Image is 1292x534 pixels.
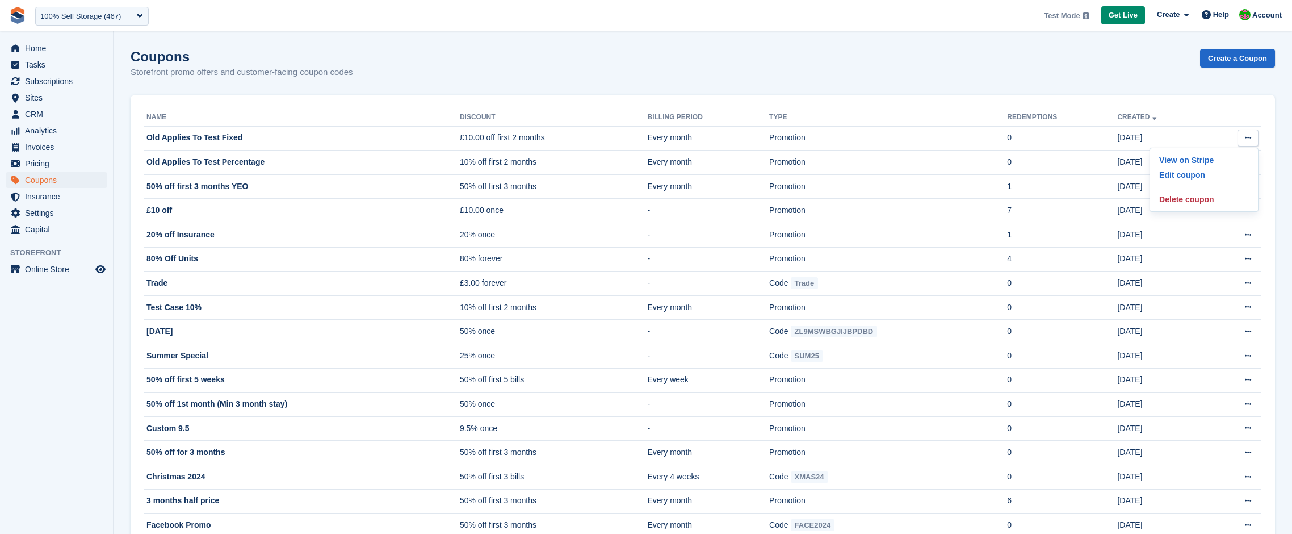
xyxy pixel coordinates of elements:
[460,126,648,151] td: £10.00 off first 2 months
[647,199,769,223] td: -
[647,109,769,127] th: Billing Period
[1117,247,1209,272] td: [DATE]
[144,465,460,490] td: Christmas 2024
[1155,153,1253,168] p: View on Stripe
[144,199,460,223] td: £10 off
[1157,9,1180,20] span: Create
[460,247,648,272] td: 80% forever
[1117,489,1209,514] td: [DATE]
[1083,12,1089,19] img: icon-info-grey-7440780725fd019a000dd9b08b2336e03edf1995a4989e88bcd33f0948082b44.svg
[131,49,353,64] h1: Coupons
[6,172,107,188] a: menu
[1213,9,1229,20] span: Help
[769,489,1007,514] td: Promotion
[1117,465,1209,490] td: [DATE]
[1117,199,1209,223] td: [DATE]
[769,126,1007,151] td: Promotion
[6,205,107,221] a: menu
[769,272,1007,296] td: Code
[25,222,93,237] span: Capital
[25,156,93,172] span: Pricing
[94,262,107,276] a: Preview store
[460,151,648,175] td: 10% off first 2 months
[1117,441,1209,465] td: [DATE]
[144,441,460,465] td: 50% off for 3 months
[25,139,93,155] span: Invoices
[1252,10,1282,21] span: Account
[1007,272,1117,296] td: 0
[647,151,769,175] td: Every month
[769,151,1007,175] td: Promotion
[647,272,769,296] td: -
[647,441,769,465] td: Every month
[144,126,460,151] td: Old Applies To Test Fixed
[460,174,648,199] td: 50% off first 3 months
[769,465,1007,490] td: Code
[1117,151,1209,175] td: [DATE]
[647,393,769,417] td: -
[647,416,769,441] td: -
[791,471,828,483] span: XMAS24
[1117,174,1209,199] td: [DATE]
[1007,151,1117,175] td: 0
[791,519,835,531] span: FACE2024
[25,40,93,56] span: Home
[1007,344,1117,369] td: 0
[791,277,819,289] span: Trade
[769,441,1007,465] td: Promotion
[1007,109,1117,127] th: Redemptions
[40,11,121,22] div: 100% Self Storage (467)
[769,344,1007,369] td: Code
[6,222,107,237] a: menu
[1117,113,1159,121] a: Created
[460,489,648,514] td: 50% off first 3 months
[144,223,460,248] td: 20% off Insurance
[460,344,648,369] td: 25% once
[1117,320,1209,344] td: [DATE]
[647,126,769,151] td: Every month
[769,295,1007,320] td: Promotion
[1007,295,1117,320] td: 0
[460,272,648,296] td: £3.00 forever
[144,489,460,514] td: 3 months half price
[647,223,769,248] td: -
[460,295,648,320] td: 10% off first 2 months
[1117,126,1209,151] td: [DATE]
[1007,126,1117,151] td: 0
[1007,393,1117,417] td: 0
[769,223,1007,248] td: Promotion
[1117,368,1209,393] td: [DATE]
[1007,441,1117,465] td: 0
[1044,10,1080,22] span: Test Mode
[6,73,107,89] a: menu
[791,350,823,362] span: SUM25
[1200,49,1275,68] a: Create a Coupon
[460,109,648,127] th: Discount
[144,368,460,393] td: 50% off first 5 weeks
[769,109,1007,127] th: Type
[460,416,648,441] td: 9.5% once
[1007,465,1117,490] td: 0
[25,106,93,122] span: CRM
[460,368,648,393] td: 50% off first 5 bills
[460,441,648,465] td: 50% off first 3 months
[144,247,460,272] td: 80% Off Units
[25,205,93,221] span: Settings
[460,223,648,248] td: 20% once
[6,123,107,139] a: menu
[647,295,769,320] td: Every month
[25,189,93,205] span: Insurance
[1007,199,1117,223] td: 7
[460,393,648,417] td: 50% once
[1007,416,1117,441] td: 0
[1117,295,1209,320] td: [DATE]
[647,489,769,514] td: Every month
[647,344,769,369] td: -
[1007,368,1117,393] td: 0
[769,247,1007,272] td: Promotion
[769,416,1007,441] td: Promotion
[6,90,107,106] a: menu
[25,261,93,277] span: Online Store
[769,320,1007,344] td: Code
[25,123,93,139] span: Analytics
